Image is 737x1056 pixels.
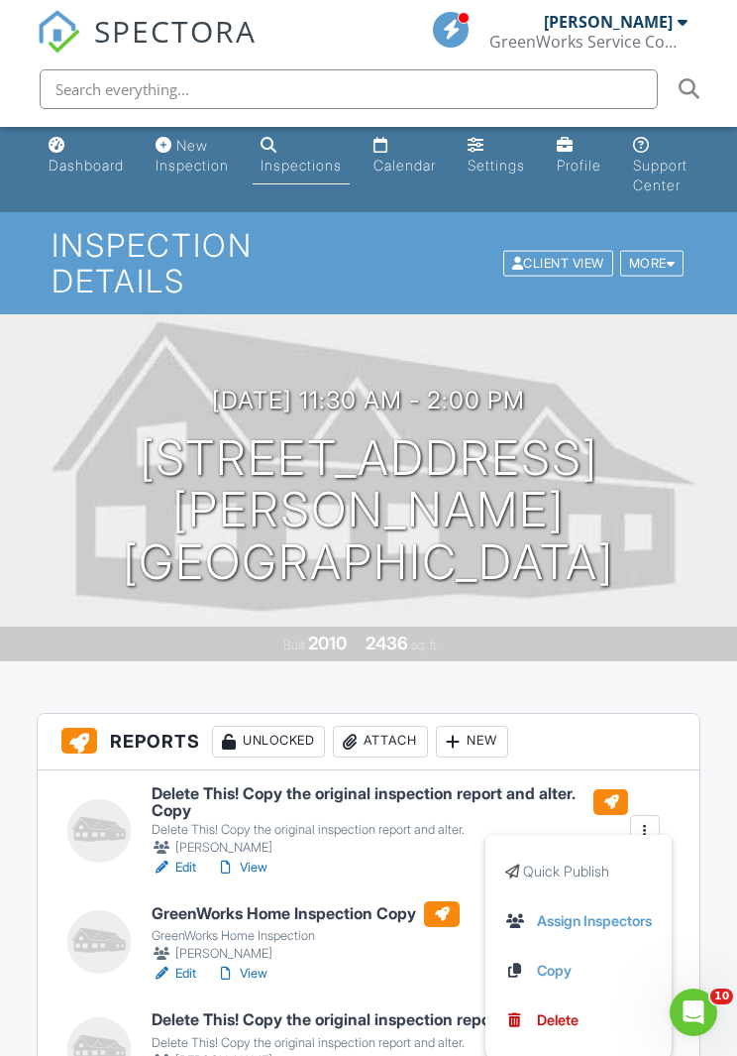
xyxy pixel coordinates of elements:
div: Support Center [633,157,687,193]
a: SPECTORA [37,27,257,68]
h6: GreenWorks Home Inspection Copy [152,901,460,927]
h6: Delete This! Copy the original inspection report and alter. Copy [152,785,627,820]
a: Delete [505,1009,652,1031]
a: Inspections [253,128,350,184]
div: Settings [468,157,525,174]
a: Support Center [625,128,696,204]
div: GreenWorks Service Company [489,32,687,52]
h3: [DATE] 11:30 am - 2:00 pm [212,387,525,413]
div: Delete [537,1009,579,1031]
h1: Inspection Details [52,228,686,297]
img: The Best Home Inspection Software - Spectora [37,10,80,54]
span: Built [283,638,305,652]
a: View [216,964,267,984]
div: Profile [557,157,601,174]
a: Copy [505,960,652,982]
div: Unlocked [212,726,325,758]
div: GreenWorks Home Inspection [152,928,460,944]
div: Attach [333,726,428,758]
h3: Reports [38,714,699,770]
a: Calendar [366,128,444,184]
div: Client View [503,250,613,277]
span: SPECTORA [94,10,257,52]
a: Client View [501,255,618,270]
h1: [STREET_ADDRESS] [PERSON_NAME][GEOGRAPHIC_DATA] [32,432,705,589]
div: [PERSON_NAME] [152,944,460,964]
iframe: Intercom live chat [670,989,717,1036]
div: New Inspection [156,137,229,174]
div: Delete This! Copy the original inspection report and alter. [152,822,627,838]
div: Dashboard [49,157,124,174]
a: View [216,858,267,878]
div: New [436,726,508,758]
div: [PERSON_NAME] [544,12,673,32]
div: 2010 [308,633,347,653]
div: 2436 [366,633,408,653]
span: Quick Publish [523,863,609,880]
div: Inspections [261,157,342,174]
a: Settings [460,128,533,184]
a: Delete This! Copy the original inspection report and alter. Copy Delete This! Copy the original i... [152,785,627,858]
a: GreenWorks Home Inspection Copy GreenWorks Home Inspection [PERSON_NAME] [152,901,460,965]
div: More [620,250,684,277]
a: Edit [152,964,196,984]
div: Delete This! Copy the original inspection report and alter. [152,1035,619,1051]
a: New Inspection [148,128,237,184]
a: Assign Inspectors [505,910,652,932]
a: Edit [152,858,196,878]
span: 10 [710,989,733,1004]
input: Search everything... [40,69,658,109]
a: Profile [549,128,609,184]
span: sq. ft. [411,638,439,652]
div: Calendar [373,157,436,174]
a: Dashboard [41,128,132,184]
div: [PERSON_NAME] [152,838,627,858]
h6: Delete This! Copy the original inspection report and alter. [152,1007,619,1033]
